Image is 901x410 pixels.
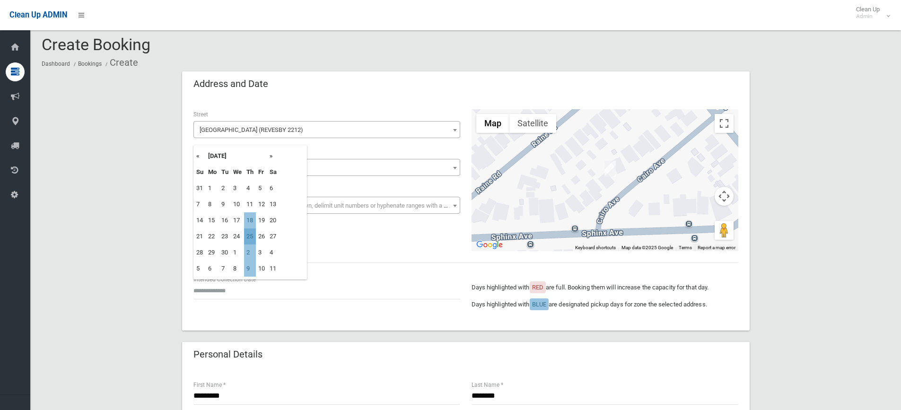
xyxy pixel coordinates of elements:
[9,10,67,19] span: Clean Up ADMIN
[194,148,206,164] th: «
[206,196,219,212] td: 8
[231,244,244,261] td: 1
[219,261,231,277] td: 7
[194,228,206,244] td: 21
[42,35,150,54] span: Create Booking
[244,196,256,212] td: 11
[575,244,616,251] button: Keyboard shortcuts
[182,345,274,364] header: Personal Details
[193,121,460,138] span: Cairo Avenue (REVESBY 2212)
[679,245,692,250] a: Terms (opens in new tab)
[194,212,206,228] td: 14
[206,261,219,277] td: 6
[182,75,280,93] header: Address and Date
[715,114,734,133] button: Toggle fullscreen view
[194,164,206,180] th: Su
[715,221,734,240] button: Drag Pegman onto the map to open Street View
[256,212,267,228] td: 19
[194,196,206,212] td: 7
[244,244,256,261] td: 2
[200,202,464,209] span: Select the unit number from the dropdown, delimit unit numbers or hyphenate ranges with a comma
[219,228,231,244] td: 23
[267,148,279,164] th: »
[256,164,267,180] th: Fr
[244,212,256,228] td: 18
[267,244,279,261] td: 4
[194,261,206,277] td: 5
[474,239,505,251] a: Open this area in Google Maps (opens a new window)
[476,114,509,133] button: Show street map
[206,228,219,244] td: 22
[244,180,256,196] td: 4
[196,123,458,137] span: Cairo Avenue (REVESBY 2212)
[244,261,256,277] td: 9
[231,212,244,228] td: 17
[219,196,231,212] td: 9
[256,228,267,244] td: 26
[42,61,70,67] a: Dashboard
[231,164,244,180] th: We
[472,299,738,310] p: Days highlighted with are designated pickup days for zone the selected address.
[206,180,219,196] td: 1
[698,245,735,250] a: Report a map error
[256,196,267,212] td: 12
[256,244,267,261] td: 3
[103,54,138,71] li: Create
[621,245,673,250] span: Map data ©2025 Google
[206,212,219,228] td: 15
[206,244,219,261] td: 29
[532,301,546,308] span: BLUE
[219,212,231,228] td: 16
[604,161,616,177] div: 44 Cairo Avenue, REVESBY NSW 2212
[206,164,219,180] th: Mo
[231,228,244,244] td: 24
[267,180,279,196] td: 6
[244,164,256,180] th: Th
[715,187,734,206] button: Map camera controls
[474,239,505,251] img: Google
[194,180,206,196] td: 31
[532,284,543,291] span: RED
[219,244,231,261] td: 30
[256,261,267,277] td: 10
[193,159,460,176] span: 44
[219,180,231,196] td: 2
[231,196,244,212] td: 10
[256,180,267,196] td: 5
[856,13,880,20] small: Admin
[509,114,556,133] button: Show satellite imagery
[206,148,267,164] th: [DATE]
[267,196,279,212] td: 13
[851,6,889,20] span: Clean Up
[472,282,738,293] p: Days highlighted with are full. Booking them will increase the capacity for that day.
[267,261,279,277] td: 11
[194,244,206,261] td: 28
[267,212,279,228] td: 20
[267,164,279,180] th: Sa
[231,261,244,277] td: 8
[219,164,231,180] th: Tu
[231,180,244,196] td: 3
[244,228,256,244] td: 25
[267,228,279,244] td: 27
[196,161,458,174] span: 44
[78,61,102,67] a: Bookings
